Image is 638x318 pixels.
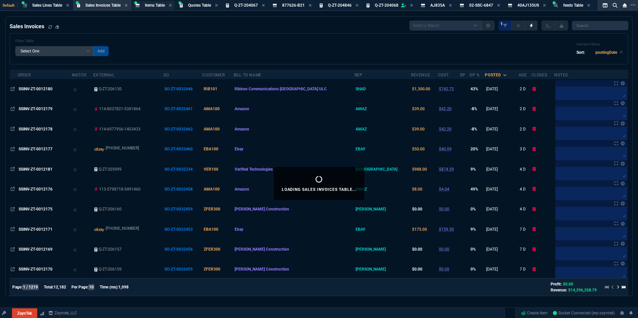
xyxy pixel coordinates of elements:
td: [PERSON_NAME] [355,199,411,219]
abbr: with Burden [439,147,452,151]
span: 12,182 [53,285,66,289]
td: Amazon [234,119,355,139]
td: Verified Technologies [234,159,355,179]
td: $39.00 [411,99,438,119]
td: [DATE] [485,159,518,179]
nx-icon: Close Tab [543,3,546,8]
span: feeds Table [563,3,583,8]
span: SO-ZT-0032459 [164,207,193,211]
td: [DATE] [485,119,518,139]
td: 20% [470,139,485,159]
span: Socket Connected (erp-zayntek) [553,311,615,315]
nx-icon: Close Tab [497,3,500,8]
span: Sales Lines Table [32,3,62,8]
span: SSINV-ZT-0012179 [19,107,53,111]
td: SHAD [355,79,411,99]
span: AJ835A [430,3,445,8]
td: [DATE] [485,239,518,259]
td: 7 D [519,219,532,239]
div: Add to Watchlist [73,144,92,154]
div: Customer [202,72,225,78]
td: 9% [470,159,485,179]
span: SO-ZT-0032455 [164,267,193,272]
td: [PERSON_NAME] Construction [234,199,355,219]
td: [PERSON_NAME] [355,259,411,279]
span: Items Table [145,3,165,8]
nx-icon: Close Tab [449,3,452,8]
span: 02-SSC-6847 [469,3,493,8]
div: Add to Watchlist [73,84,92,94]
td: [DATE] [485,99,518,119]
td: $0.00 [411,199,438,219]
span: Default [3,3,18,8]
span: $0.00 [563,282,573,286]
td: 9% [470,219,485,239]
td: [DATE] [485,79,518,99]
div: Add to Watchlist [73,225,92,234]
span: Q-ZT-206157 [99,247,122,252]
span: SO-ZT-0032462 [164,127,193,131]
span: SO-ZT-0032446 [164,87,193,91]
nx-icon: Close Tab [410,3,413,8]
td: EBAY [355,219,411,239]
nx-icon: Close Tab [262,3,265,8]
span: Q-ZT-204068 [375,3,398,8]
td: Ebay [234,139,355,159]
td: 4 D [519,199,532,219]
div: cost [438,72,449,78]
span: Revenue: [551,288,567,292]
td: $988.00 [411,159,438,179]
abbr: with Burden [439,187,449,192]
td: $0.00 [411,239,438,259]
h6: Current Filters [577,42,623,47]
td: 43% [470,79,485,99]
span: SSINV-ZT-0012178 [19,127,53,131]
nx-icon: Close Tab [587,3,590,8]
td: VER100 [202,159,233,179]
div: Age [519,72,527,78]
td: 2 D [519,99,532,119]
td: $175.00 [411,219,438,239]
nx-icon: Close Tab [66,3,69,8]
td: EBA100 [202,139,233,159]
nx-icon: Open In Opposite Panel [11,167,15,172]
div: Add to Watchlist [73,185,92,194]
td: AMAZ [355,119,411,139]
span: SO-ZT-0032456 [164,247,193,252]
nx-icon: Close Workbench [620,1,629,9]
span: [PHONE_NUMBER] [106,226,139,231]
nx-icon: Search [610,1,620,9]
span: Quotes Table [188,3,211,8]
td: 7 D [519,239,532,259]
nx-icon: Split Panels [600,1,610,9]
div: Add to Watchlist [73,245,92,254]
td: ZFER300 [202,259,233,279]
span: Q-ZT-204846 [328,3,352,8]
nx-icon: Open In Opposite Panel [11,87,15,91]
div: Add to Watchlist [73,124,92,134]
div: Watch [72,72,87,78]
td: AMA100 [202,99,233,119]
span: Total: [44,285,53,289]
div: Posted [485,72,501,78]
div: Revenue [411,72,430,78]
div: Add to Watchlist [73,165,92,174]
abbr: with Burden [439,167,454,172]
td: -8% [470,99,485,119]
td: [DATE] [485,199,518,219]
nx-icon: Open In Opposite Panel [11,247,15,252]
h6: Filter Table [15,39,109,43]
td: [DEMOGRAPHIC_DATA] [355,159,411,179]
div: External [93,72,115,78]
td: $1,300.00 [411,79,438,99]
td: -8% [470,119,485,139]
span: SSINV-ZT-0012169 [19,247,53,252]
span: $14,296,258.79 [568,288,597,292]
td: 0% [470,259,485,279]
span: SSINV-ZT-0012175 [19,207,53,211]
a: _MbsbJDKtGNe56S9AAB3 [553,310,615,316]
span: Per Page: [71,285,88,289]
span: 1,098 [118,285,129,289]
div: Add to Watchlist [73,204,92,214]
span: 1 / 1219 [22,284,39,290]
